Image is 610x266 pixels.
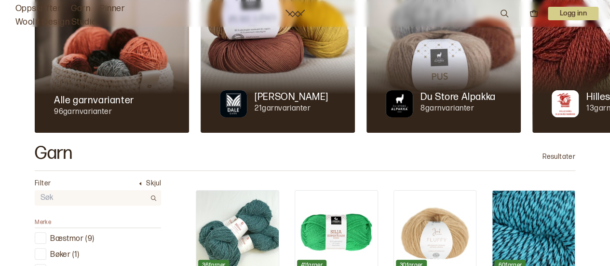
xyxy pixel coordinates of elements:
[50,250,70,260] p: Bøker
[285,10,305,17] a: Woolit
[255,90,328,104] p: [PERSON_NAME]
[420,90,496,104] p: Du Store Alpakka
[54,94,134,107] p: Alle garnvarianter
[255,104,328,114] p: 21 garnvarianter
[542,152,575,162] p: Resultater
[54,107,134,117] p: 96 garnvarianter
[72,250,79,260] p: ( 1 )
[100,2,125,15] a: Pinner
[35,219,51,226] span: Merke
[35,179,51,188] p: Filter
[220,90,247,117] img: Merkegarn
[548,7,598,20] button: User dropdown
[548,7,598,20] p: Logg inn
[146,179,161,188] p: Skjul
[85,234,94,244] p: ( 9 )
[386,90,413,117] img: Merkegarn
[71,2,90,15] a: Garn
[552,90,579,117] img: Merkegarn
[15,15,97,29] a: Woolit Design Studio
[35,144,73,163] h2: Garn
[420,104,496,114] p: 8 garnvarianter
[35,191,146,205] input: Søk
[15,2,61,15] a: Oppskrifter
[50,234,83,244] p: Bæstmor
